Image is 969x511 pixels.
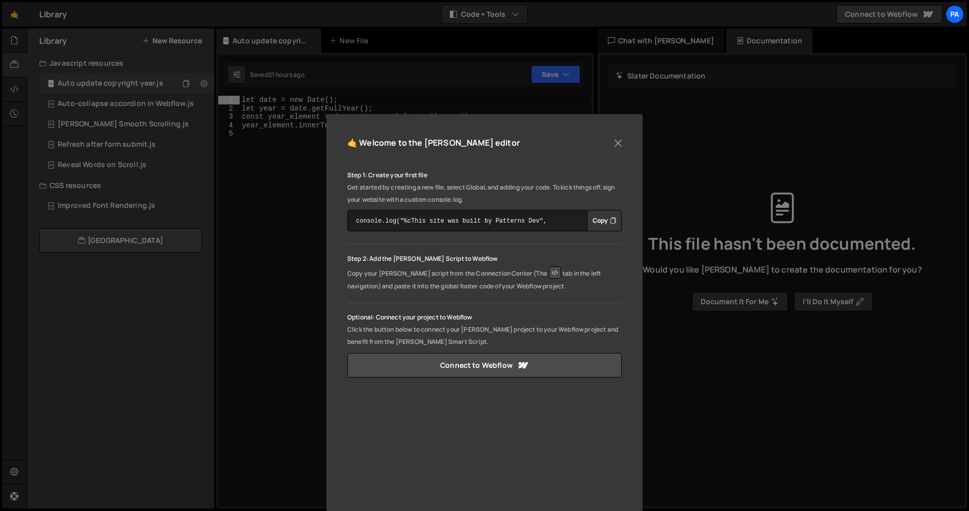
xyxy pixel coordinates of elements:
[347,135,520,151] h5: 🤙 Welcome to the [PERSON_NAME] editor
[347,353,622,378] a: Connect to Webflow
[347,253,622,265] p: Step 2: Add the [PERSON_NAME] Script to Webflow
[347,311,622,324] p: Optional: Connect your project to Webflow
[347,265,622,292] p: Copy your [PERSON_NAME] script from the Connection Center (The tab in the left navigation) and pa...
[347,169,622,181] p: Step 1: Create your first file
[347,181,622,206] p: Get started by creating a new file, select Global, and adding your code. To kick things off, sign...
[347,324,622,348] p: Click the button below to connect your [PERSON_NAME] project to your Webflow project and benefit ...
[587,210,622,231] div: Button group with nested dropdown
[587,210,622,231] button: Copy
[610,136,626,151] button: Close
[347,210,622,231] textarea: console.log("%cThis site was built by Patterns Dev", "background:blue;color:#fff;padding: 8px;");
[946,5,964,23] a: Pa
